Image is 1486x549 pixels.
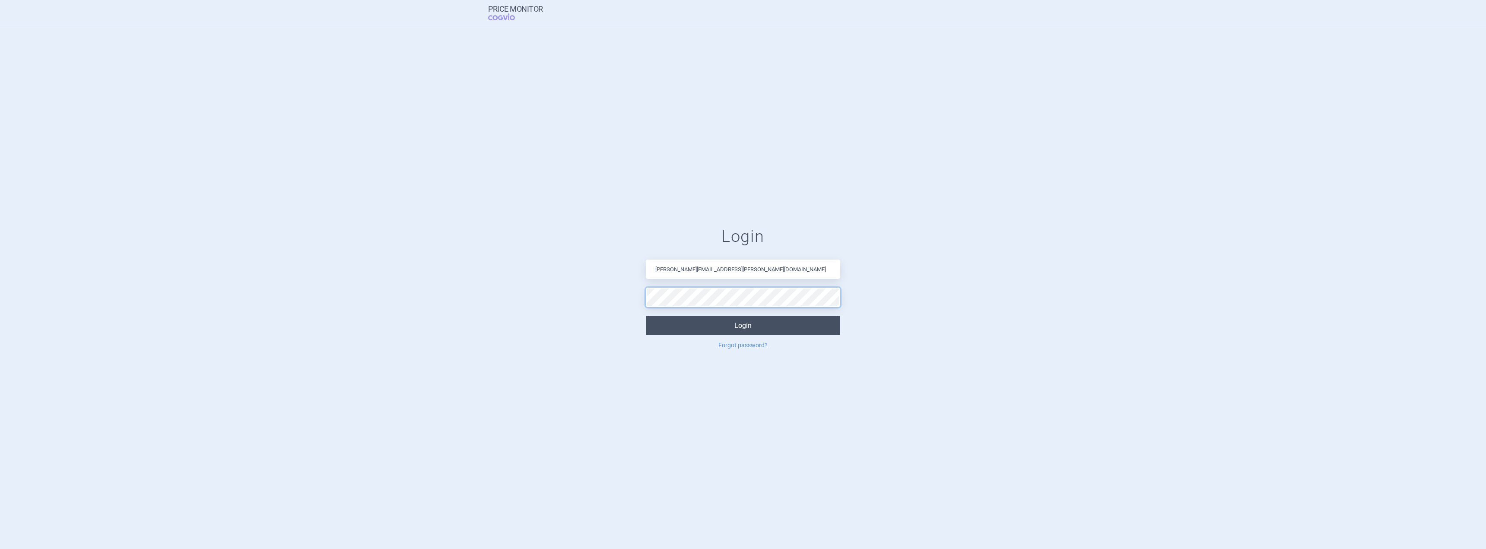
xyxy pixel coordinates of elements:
h1: Login [646,227,840,247]
a: Forgot password? [718,342,768,348]
strong: Price Monitor [488,5,543,13]
button: Login [646,316,840,335]
a: Price MonitorCOGVIO [488,5,543,21]
span: COGVIO [488,13,527,20]
input: Email [646,260,840,279]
